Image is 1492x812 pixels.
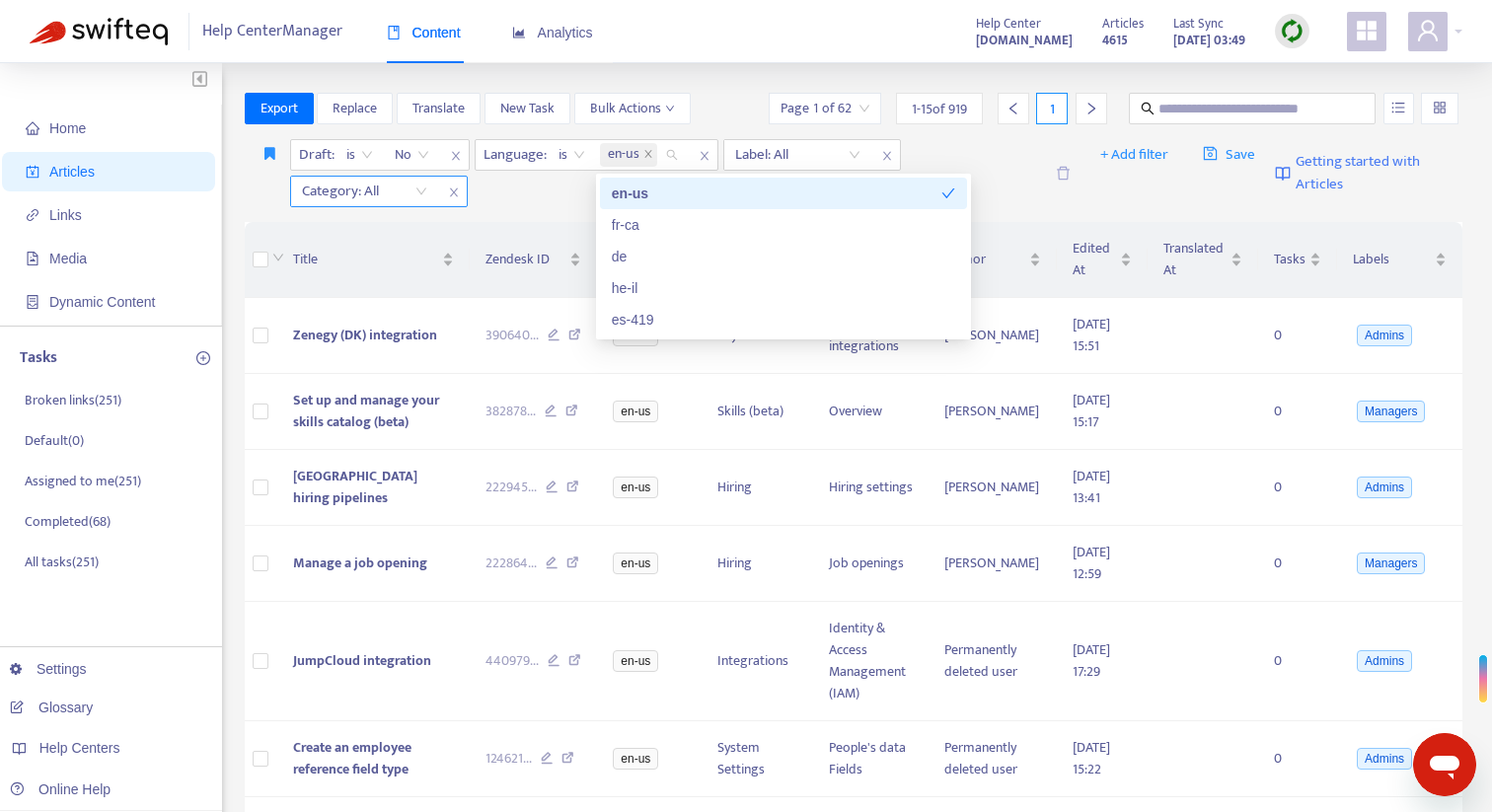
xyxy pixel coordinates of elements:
span: Language : [476,140,550,170]
td: [PERSON_NAME] [929,526,1057,602]
span: [DATE] 15:22 [1073,736,1110,780]
span: Articles [49,164,95,180]
p: Completed ( 68 ) [25,511,111,532]
td: 0 [1258,298,1337,374]
td: [PERSON_NAME] [929,298,1057,374]
img: image-link [1275,166,1291,182]
span: en-us [613,650,658,672]
button: New Task [485,93,570,124]
td: [PERSON_NAME] [929,450,1057,526]
div: he-il [600,272,967,304]
td: Job openings [813,526,930,602]
span: Bulk Actions [590,98,675,119]
td: Integrations [702,602,812,721]
span: [DATE] 12:59 [1073,541,1110,585]
button: Replace [317,93,393,124]
th: Labels [1337,222,1462,298]
p: Tasks [20,346,57,370]
button: Translate [397,93,481,124]
span: en-us [608,143,639,167]
td: System Settings [702,721,812,797]
span: file-image [26,252,39,265]
td: Permanently deleted user [929,721,1057,797]
span: Getting started with Articles [1296,151,1462,195]
span: 390640 ... [485,325,539,346]
strong: [DATE] 03:49 [1173,30,1245,51]
div: de [612,246,955,267]
div: fr-ca [612,214,955,236]
div: 1 [1036,93,1068,124]
span: close [692,144,717,168]
span: Export [261,98,298,119]
span: Manage a job opening [293,552,427,574]
td: 0 [1258,374,1337,450]
span: New Task [500,98,555,119]
span: Admins [1357,477,1412,498]
div: es-419 [600,304,967,335]
span: Title [293,249,438,270]
span: en-us [613,477,658,498]
span: link [26,208,39,222]
span: [DATE] 15:51 [1073,313,1110,357]
div: fr-ca [600,209,967,241]
span: 222864 ... [485,553,537,574]
div: es-419 [612,309,955,331]
span: close [443,144,469,168]
span: 1 - 15 of 919 [912,99,967,119]
img: Swifteq [30,18,168,45]
span: close [643,149,653,161]
td: 0 [1258,721,1337,797]
span: Dynamic Content [49,294,155,310]
span: Help Center Manager [202,13,342,50]
div: de [600,241,967,272]
span: Edited At [1073,238,1116,281]
span: down [665,104,675,113]
span: Admins [1357,748,1412,770]
th: Zendesk ID [470,222,598,298]
span: [GEOGRAPHIC_DATA] hiring pipelines [293,465,417,509]
td: Hiring [702,526,812,602]
td: Hiring [702,450,812,526]
span: search [1141,102,1155,115]
td: 0 [1258,450,1337,526]
span: 440979 ... [485,650,539,672]
span: user [1416,19,1440,42]
span: Help Centers [39,740,120,756]
span: close [874,144,900,168]
span: en-us [613,553,658,574]
span: Author [944,249,1025,270]
p: All tasks ( 251 ) [25,552,99,572]
button: saveSave [1188,139,1270,171]
div: en-us [612,183,941,204]
span: Managers [1357,553,1425,574]
td: Identity & Access Management (IAM) [813,602,930,721]
span: Zenegy (DK) integration [293,324,437,346]
span: unordered-list [1391,101,1405,114]
span: Labels [1353,249,1431,270]
span: + Add filter [1100,143,1168,167]
td: Hiring settings [813,450,930,526]
span: Media [49,251,87,266]
td: Skills (beta) [702,374,812,450]
span: save [1203,146,1218,161]
a: Online Help [10,781,111,797]
span: account-book [26,165,39,179]
iframe: Button to launch messaging window [1413,733,1476,796]
span: Translated At [1163,238,1228,281]
span: Save [1203,143,1255,167]
th: Edited At [1057,222,1148,298]
p: Assigned to me ( 251 ) [25,471,141,491]
div: en-us [600,178,967,209]
button: + Add filter [1085,139,1183,171]
th: Title [277,222,470,298]
span: Managers [1357,401,1425,422]
p: Broken links ( 251 ) [25,390,121,410]
span: check [941,186,955,200]
span: Help Center [976,13,1041,35]
span: 222945 ... [485,477,537,498]
td: [PERSON_NAME] [929,374,1057,450]
span: [DATE] 13:41 [1073,465,1110,509]
span: Analytics [512,25,593,40]
span: Content [387,25,461,40]
a: Getting started with Articles [1275,139,1462,207]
